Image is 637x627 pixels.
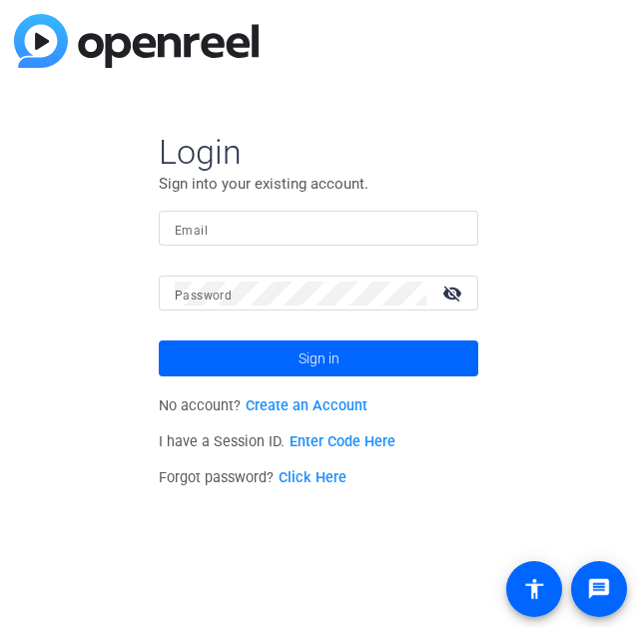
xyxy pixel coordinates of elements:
[175,224,208,238] mat-label: Email
[299,333,339,383] span: Sign in
[159,131,478,173] span: Login
[246,397,367,414] a: Create an Account
[175,217,462,241] input: Enter Email Address
[430,279,478,308] mat-icon: visibility_off
[279,469,346,486] a: Click Here
[175,289,232,303] mat-label: Password
[290,433,395,450] a: Enter Code Here
[587,577,611,601] mat-icon: message
[159,173,478,195] p: Sign into your existing account.
[522,577,546,601] mat-icon: accessibility
[159,340,478,376] button: Sign in
[159,433,395,450] span: I have a Session ID.
[159,397,367,414] span: No account?
[159,469,346,486] span: Forgot password?
[14,14,259,68] img: blue-gradient.svg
